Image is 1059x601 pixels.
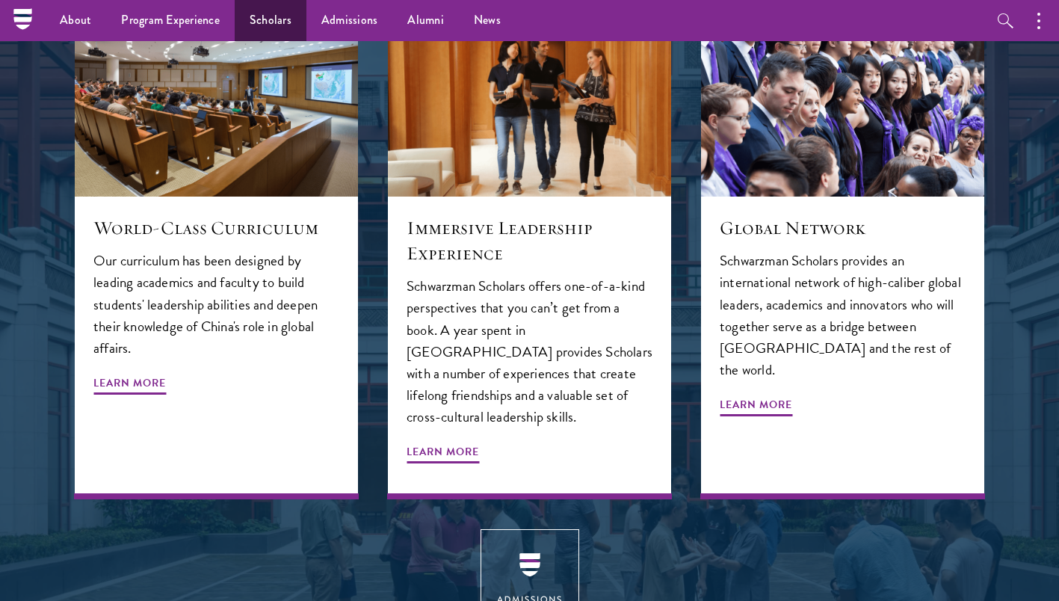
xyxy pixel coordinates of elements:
[93,215,339,241] h5: World-Class Curriculum
[701,8,984,499] a: Global Network Schwarzman Scholars provides an international network of high-caliber global leade...
[93,374,166,397] span: Learn More
[407,275,652,427] p: Schwarzman Scholars offers one-of-a-kind perspectives that you can’t get from a book. A year spen...
[75,8,358,499] a: World-Class Curriculum Our curriculum has been designed by leading academics and faculty to build...
[720,215,966,241] h5: Global Network
[407,443,479,466] span: Learn More
[720,395,792,419] span: Learn More
[388,8,671,499] a: Immersive Leadership Experience Schwarzman Scholars offers one-of-a-kind perspectives that you ca...
[407,215,652,266] h5: Immersive Leadership Experience
[93,250,339,358] p: Our curriculum has been designed by leading academics and faculty to build students' leadership a...
[720,250,966,380] p: Schwarzman Scholars provides an international network of high-caliber global leaders, academics a...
